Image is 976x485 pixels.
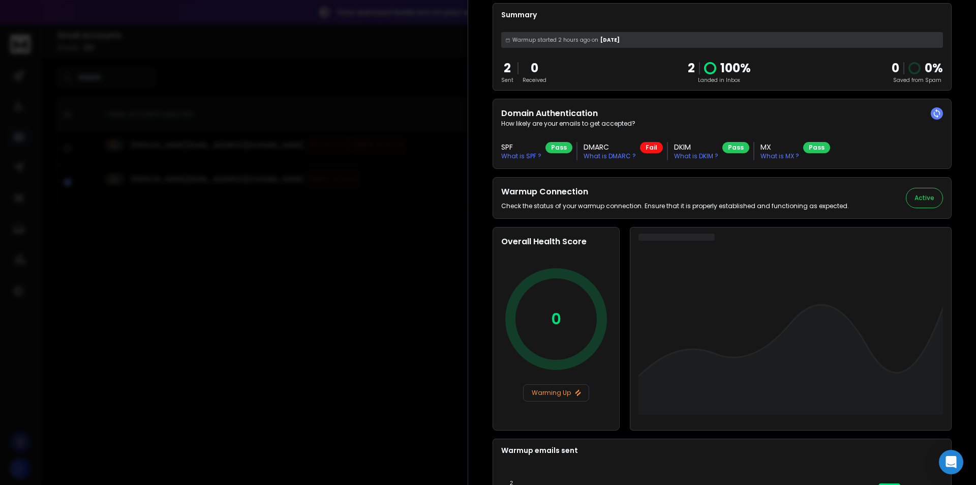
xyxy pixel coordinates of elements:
[501,152,541,160] p: What is SPF ?
[760,142,799,152] h3: MX
[512,36,598,44] span: Warmup started 2 hours ago on
[925,60,943,76] p: 0 %
[501,10,943,20] p: Summary
[523,60,546,76] p: 0
[501,76,513,84] p: Sent
[501,60,513,76] p: 2
[501,445,943,455] p: Warmup emails sent
[674,152,718,160] p: What is DKIM ?
[584,142,636,152] h3: DMARC
[892,60,899,76] strong: 0
[501,202,849,210] p: Check the status of your warmup connection. Ensure that it is properly established and functionin...
[501,32,943,48] div: [DATE]
[906,188,943,208] button: Active
[501,142,541,152] h3: SPF
[545,142,572,153] div: Pass
[939,450,963,474] div: Open Intercom Messenger
[722,142,749,153] div: Pass
[501,120,943,128] p: How likely are your emails to get accepted?
[551,310,561,328] p: 0
[803,142,830,153] div: Pass
[720,60,751,76] p: 100 %
[688,76,751,84] p: Landed in Inbox
[674,142,718,152] h3: DKIM
[640,142,663,153] div: Fail
[523,76,546,84] p: Received
[528,389,585,397] p: Warming Up
[501,236,611,248] h2: Overall Health Score
[584,152,636,160] p: What is DMARC ?
[688,60,695,76] p: 2
[892,76,943,84] p: Saved from Spam
[501,186,849,198] h2: Warmup Connection
[760,152,799,160] p: What is MX ?
[501,107,943,120] h2: Domain Authentication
